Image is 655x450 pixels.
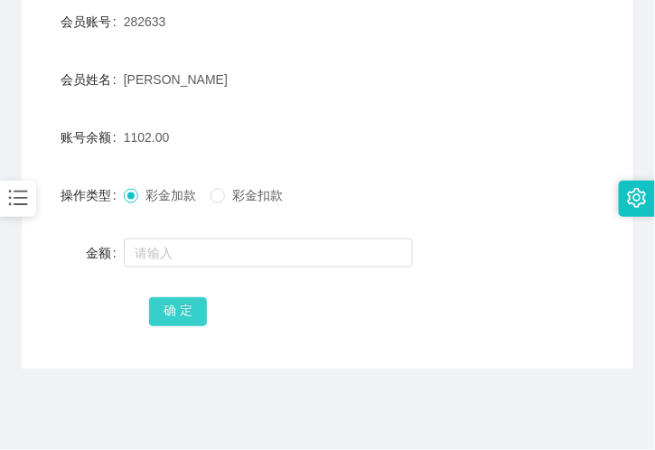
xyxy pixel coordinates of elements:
[124,130,170,145] span: 1102.00
[61,72,124,87] label: 会员姓名
[6,186,30,210] i: 图标: bars
[61,130,124,145] label: 账号余额
[627,188,647,208] i: 图标: setting
[61,188,124,202] label: 操作类型
[61,14,124,29] label: 会员账号
[225,188,290,202] span: 彩金扣款
[149,297,207,326] button: 确 定
[124,239,413,267] input: 请输入
[86,246,124,260] label: 金额
[124,14,166,29] span: 282633
[124,72,228,87] span: [PERSON_NAME]
[138,188,203,202] span: 彩金加款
